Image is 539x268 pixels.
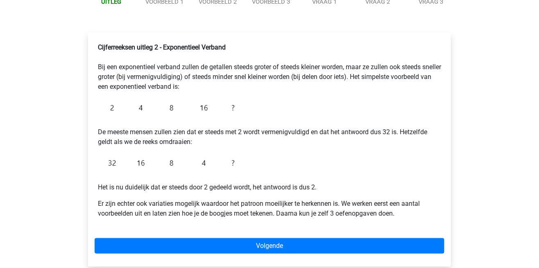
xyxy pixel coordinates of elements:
[98,173,441,192] p: Het is nu duidelijk dat er steeds door 2 gedeeld wordt, het antwoord is dus 2.
[98,153,239,173] img: Exponential_Example_into_2.png
[98,117,441,147] p: De meeste mensen zullen zien dat er steeds met 2 wordt vermenigvuldigd en dat het antwoord dus 32...
[98,43,441,92] p: Bij een exponentieel verband zullen de getallen steeds groter of steeds kleiner worden, maar ze z...
[98,199,441,218] p: Er zijn echter ook variaties mogelijk waardoor het patroon moeilijker te herkennen is. We werken ...
[95,238,444,254] a: Volgende
[98,43,226,51] b: Cijferreeksen uitleg 2 - Exponentieel Verband
[98,98,239,117] img: Exponential_Example_into_1.png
